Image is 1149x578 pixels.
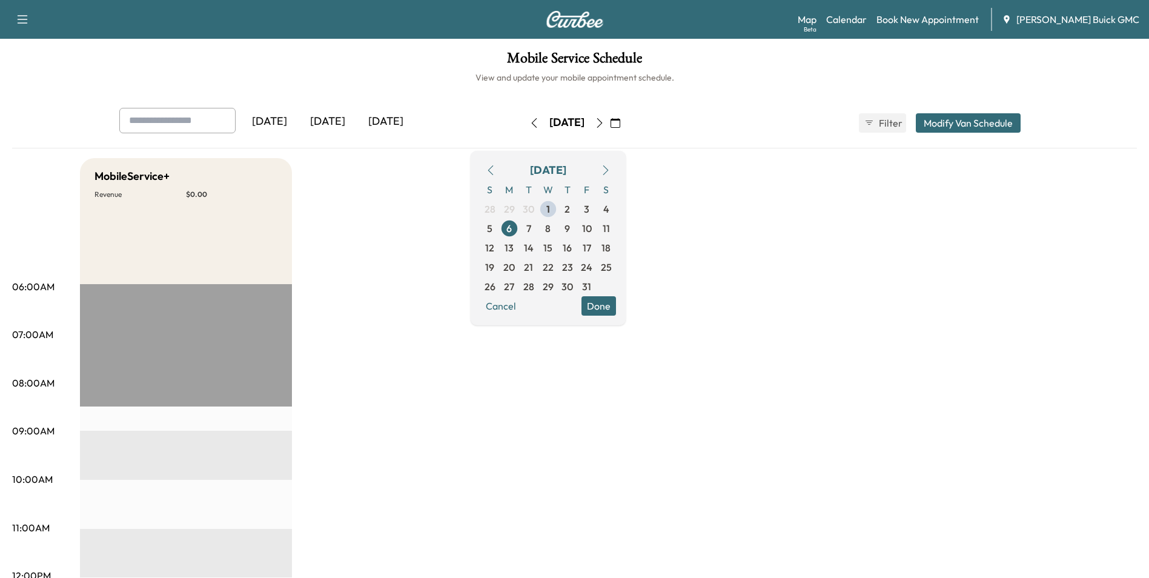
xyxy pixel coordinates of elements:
span: 27 [504,279,514,294]
p: 08:00AM [12,376,55,390]
span: 12 [485,241,494,255]
h6: View and update your mobile appointment schedule. [12,71,1137,84]
div: [DATE] [357,108,415,136]
a: MapBeta [798,12,816,27]
span: 29 [504,202,515,216]
span: 6 [506,221,512,236]
p: 11:00AM [12,520,50,535]
span: 5 [487,221,492,236]
span: 13 [505,241,514,255]
span: S [597,180,616,199]
span: 1 [546,202,550,216]
span: 19 [485,260,494,274]
span: 30 [523,202,534,216]
div: [DATE] [549,115,584,130]
span: 22 [543,260,554,274]
span: M [500,180,519,199]
span: 21 [524,260,533,274]
span: 20 [503,260,515,274]
div: [DATE] [299,108,357,136]
span: 7 [526,221,531,236]
span: 23 [562,260,573,274]
div: Beta [804,25,816,34]
span: W [538,180,558,199]
p: 06:00AM [12,279,55,294]
span: 14 [524,241,534,255]
span: 17 [583,241,591,255]
span: 28 [485,202,495,216]
span: T [558,180,577,199]
span: 25 [601,260,612,274]
span: 29 [543,279,554,294]
span: 3 [584,202,589,216]
p: 07:00AM [12,327,53,342]
span: T [519,180,538,199]
span: 9 [565,221,570,236]
span: S [480,180,500,199]
span: 26 [485,279,495,294]
span: 28 [523,279,534,294]
span: 31 [582,279,591,294]
span: Filter [879,116,901,130]
p: Revenue [94,190,186,199]
a: Calendar [826,12,867,27]
img: Curbee Logo [546,11,604,28]
span: [PERSON_NAME] Buick GMC [1016,12,1139,27]
span: 15 [543,241,552,255]
span: 18 [601,241,611,255]
p: 09:00AM [12,424,55,438]
span: 30 [561,279,573,294]
a: Book New Appointment [876,12,979,27]
div: [DATE] [530,162,566,179]
span: 8 [545,221,551,236]
span: 2 [565,202,570,216]
button: Modify Van Schedule [916,113,1021,133]
span: F [577,180,597,199]
p: 10:00AM [12,472,53,487]
button: Cancel [480,296,522,316]
h5: MobileService+ [94,168,170,185]
span: 11 [603,221,610,236]
button: Done [581,296,616,316]
button: Filter [859,113,906,133]
span: 16 [563,241,572,255]
span: 24 [581,260,592,274]
p: $ 0.00 [186,190,277,199]
span: 10 [582,221,592,236]
span: 4 [603,202,609,216]
div: [DATE] [240,108,299,136]
h1: Mobile Service Schedule [12,51,1137,71]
